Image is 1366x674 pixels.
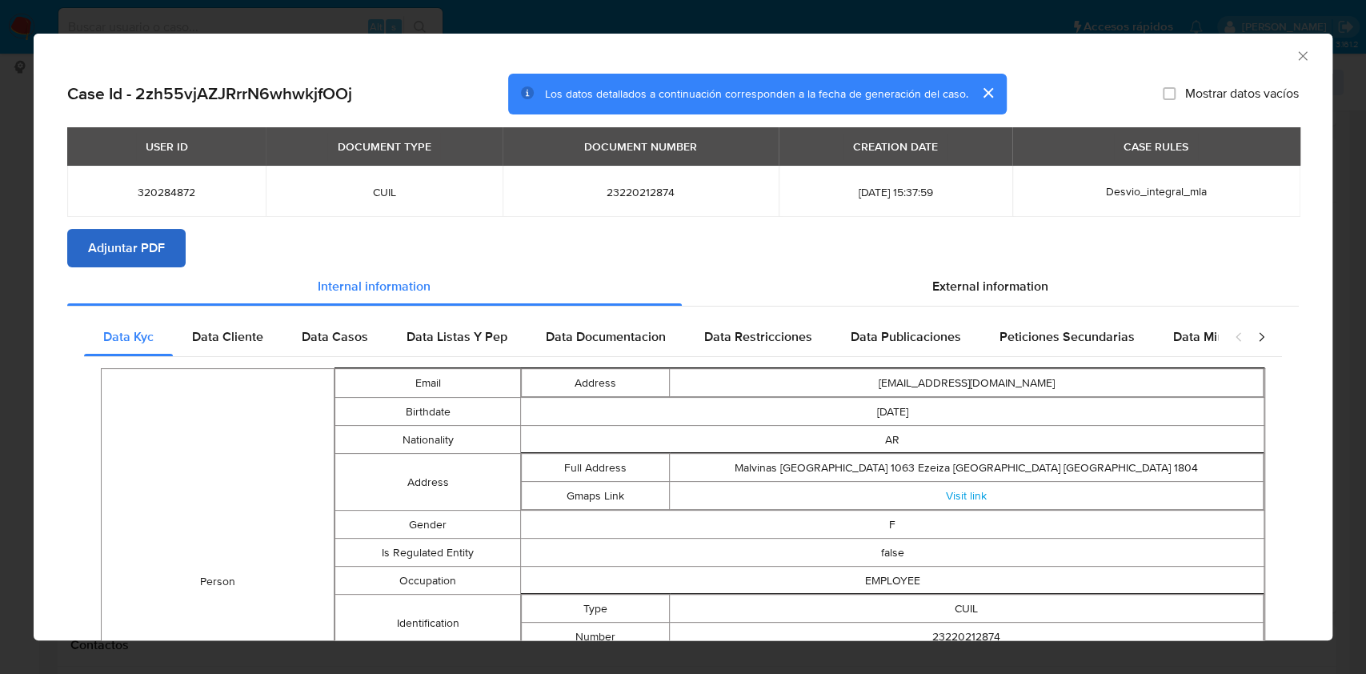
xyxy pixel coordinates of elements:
[851,327,961,346] span: Data Publicaciones
[103,327,154,346] span: Data Kyc
[1106,183,1207,199] span: Desvio_integral_mla
[67,267,1299,306] div: Detailed info
[522,454,670,482] td: Full Address
[521,398,1264,426] td: [DATE]
[67,229,186,267] button: Adjuntar PDF
[334,426,520,454] td: Nationality
[88,231,165,266] span: Adjuntar PDF
[522,185,759,199] span: 23220212874
[334,454,520,511] td: Address
[334,567,520,595] td: Occupation
[327,133,440,160] div: DOCUMENT TYPE
[1295,48,1309,62] button: Cerrar ventana
[1114,133,1198,160] div: CASE RULES
[86,185,246,199] span: 320284872
[334,595,520,652] td: Identification
[522,482,670,510] td: Gmaps Link
[522,369,670,397] td: Address
[932,277,1048,295] span: External information
[522,595,670,623] td: Type
[302,327,368,346] span: Data Casos
[670,623,1264,651] td: 23220212874
[946,487,987,503] a: Visit link
[1163,87,1176,100] input: Mostrar datos vacíos
[521,567,1264,595] td: EMPLOYEE
[522,623,670,651] td: Number
[67,83,352,104] h2: Case Id - 2zh55vjAZJRrrN6whwkjfOOj
[798,185,993,199] span: [DATE] 15:37:59
[334,539,520,567] td: Is Regulated Entity
[670,454,1264,482] td: Malvinas [GEOGRAPHIC_DATA] 1063 Ezeiza [GEOGRAPHIC_DATA] [GEOGRAPHIC_DATA] 1804
[521,426,1264,454] td: AR
[318,277,431,295] span: Internal information
[192,327,263,346] span: Data Cliente
[334,369,520,398] td: Email
[407,327,507,346] span: Data Listas Y Pep
[546,327,666,346] span: Data Documentacion
[84,318,1218,356] div: Detailed internal info
[334,398,520,426] td: Birthdate
[521,511,1264,539] td: F
[968,74,1007,112] button: cerrar
[285,185,483,199] span: CUIL
[1185,86,1299,102] span: Mostrar datos vacíos
[136,133,198,160] div: USER ID
[999,327,1135,346] span: Peticiones Secundarias
[670,369,1264,397] td: [EMAIL_ADDRESS][DOMAIN_NAME]
[670,595,1264,623] td: CUIL
[34,34,1332,640] div: closure-recommendation-modal
[1173,327,1261,346] span: Data Minoridad
[521,539,1264,567] td: false
[545,86,968,102] span: Los datos detallados a continuación corresponden a la fecha de generación del caso.
[843,133,947,160] div: CREATION DATE
[704,327,812,346] span: Data Restricciones
[575,133,707,160] div: DOCUMENT NUMBER
[334,511,520,539] td: Gender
